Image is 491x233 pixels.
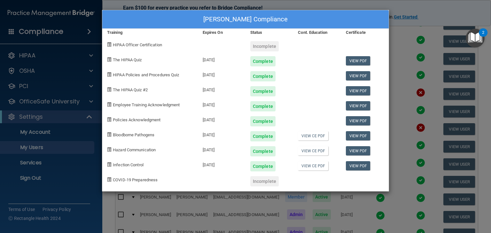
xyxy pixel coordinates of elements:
[298,146,328,155] a: View CE PDF
[346,131,370,140] a: View PDF
[113,57,142,62] span: The HIPAA Quiz
[346,71,370,80] a: View PDF
[346,86,370,95] a: View PDF
[250,56,276,66] div: Complete
[113,117,160,122] span: Policies Acknowledgment
[198,29,245,36] div: Expires On
[113,42,162,47] span: HIPAA Officer Certification
[250,131,276,141] div: Complete
[346,101,370,110] a: View PDF
[113,177,158,182] span: COVID-19 Preparedness
[298,161,328,170] a: View CE PDF
[341,29,389,36] div: Certificate
[198,66,245,81] div: [DATE]
[113,132,154,137] span: Bloodborne Pathogens
[113,87,148,92] span: The HIPAA Quiz #2
[198,141,245,156] div: [DATE]
[250,161,276,171] div: Complete
[102,29,198,36] div: Training
[250,176,279,186] div: Incomplete
[198,51,245,66] div: [DATE]
[113,147,156,152] span: Hazard Communication
[250,146,276,156] div: Complete
[346,56,370,65] a: View PDF
[198,111,245,126] div: [DATE]
[293,29,341,36] div: Cont. Education
[346,146,370,155] a: View PDF
[250,71,276,81] div: Complete
[198,96,245,111] div: [DATE]
[113,162,144,167] span: Infection Control
[482,33,484,41] div: 2
[298,131,328,140] a: View CE PDF
[198,81,245,96] div: [DATE]
[250,116,276,126] div: Complete
[346,161,370,170] a: View PDF
[250,101,276,111] div: Complete
[245,29,293,36] div: Status
[250,86,276,96] div: Complete
[466,29,485,48] button: Open Resource Center, 2 new notifications
[113,72,179,77] span: HIPAA Policies and Procedures Quiz
[346,116,370,125] a: View PDF
[198,156,245,171] div: [DATE]
[113,102,180,107] span: Employee Training Acknowledgment
[198,126,245,141] div: [DATE]
[250,41,279,51] div: Incomplete
[102,10,389,29] div: [PERSON_NAME] Compliance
